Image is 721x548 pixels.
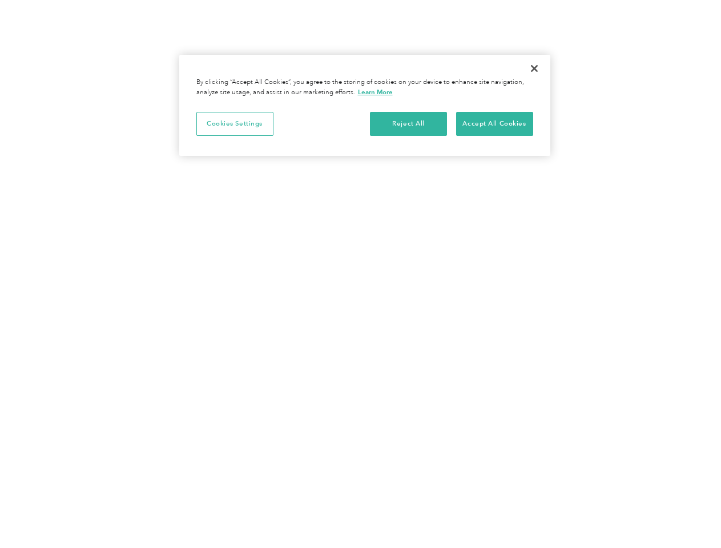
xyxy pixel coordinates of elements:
div: Privacy [179,55,550,156]
button: Close [522,56,547,81]
button: Reject All [370,112,447,136]
button: Accept All Cookies [456,112,533,136]
button: Cookies Settings [196,112,273,136]
div: By clicking “Accept All Cookies”, you agree to the storing of cookies on your device to enhance s... [196,78,533,98]
div: Cookie banner [179,55,550,156]
a: More information about your privacy, opens in a new tab [358,88,393,96]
